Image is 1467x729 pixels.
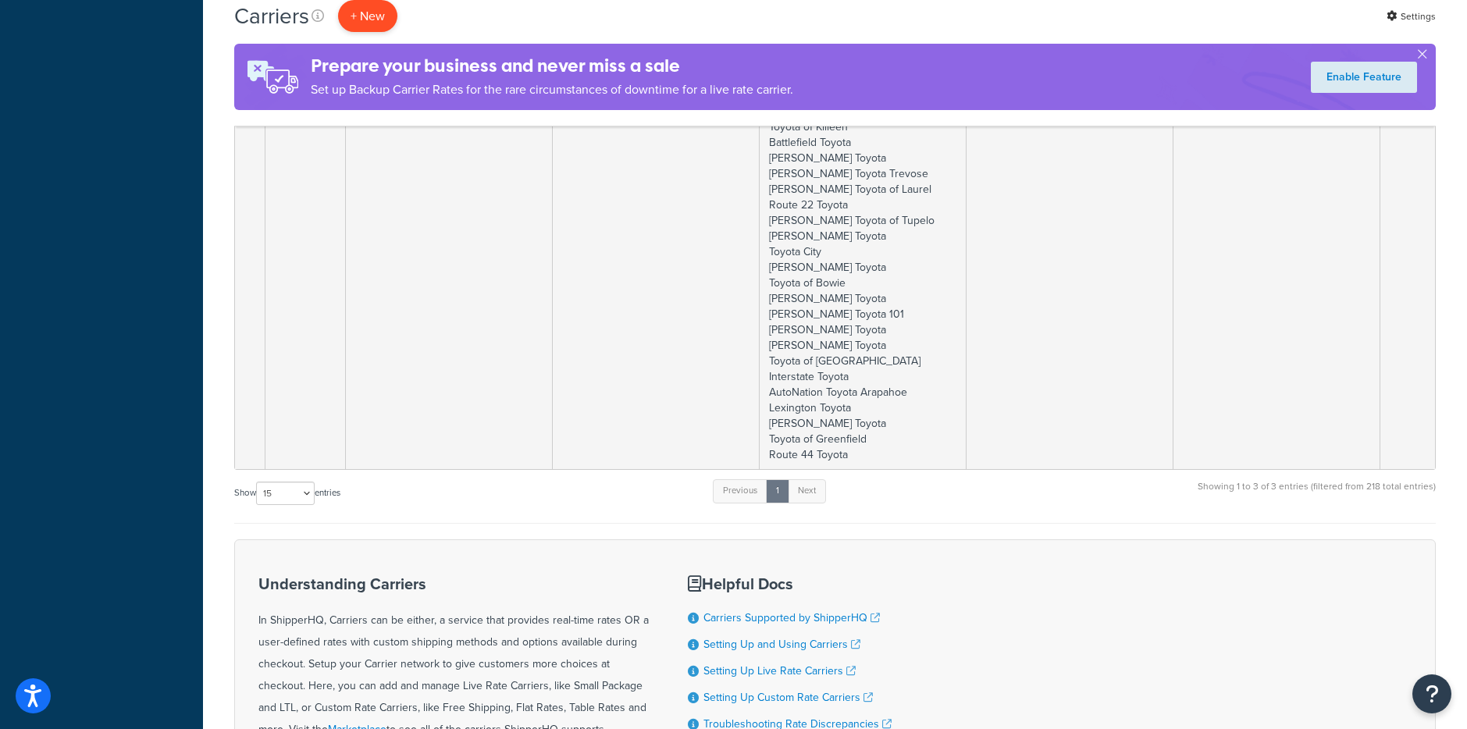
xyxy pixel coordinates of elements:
[703,636,860,653] a: Setting Up and Using Carriers
[713,479,767,503] a: Previous
[688,575,892,592] h3: Helpful Docs
[703,663,856,679] a: Setting Up Live Rate Carriers
[703,689,873,706] a: Setting Up Custom Rate Carriers
[234,482,340,505] label: Show entries
[703,610,880,626] a: Carriers Supported by ShipperHQ
[311,53,793,79] h4: Prepare your business and never miss a sale
[1412,674,1451,713] button: Open Resource Center
[788,479,826,503] a: Next
[234,1,309,31] h1: Carriers
[256,482,315,505] select: Showentries
[766,479,789,503] a: 1
[258,575,649,592] h3: Understanding Carriers
[234,44,311,110] img: ad-rules-rateshop-fe6ec290ccb7230408bd80ed9643f0289d75e0ffd9eb532fc0e269fcd187b520.png
[1311,62,1417,93] a: Enable Feature
[1387,5,1436,27] a: Settings
[311,79,793,101] p: Set up Backup Carrier Rates for the rare circumstances of downtime for a live rate carrier.
[1198,478,1436,511] div: Showing 1 to 3 of 3 entries (filtered from 218 total entries)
